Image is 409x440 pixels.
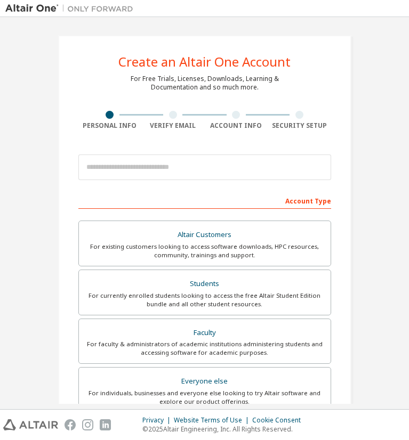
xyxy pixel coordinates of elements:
div: For individuals, businesses and everyone else looking to try Altair software and explore our prod... [85,389,324,406]
div: Security Setup [268,121,331,130]
div: Personal Info [78,121,142,130]
div: Create an Altair One Account [118,55,291,68]
div: For faculty & administrators of academic institutions administering students and accessing softwa... [85,340,324,357]
div: Account Info [205,121,268,130]
div: For Free Trials, Licenses, Downloads, Learning & Documentation and so much more. [131,75,279,92]
div: For existing customers looking to access software downloads, HPC resources, community, trainings ... [85,242,324,259]
img: facebook.svg [65,419,76,430]
div: Everyone else [85,374,324,389]
div: Account Type [78,192,331,209]
div: Altair Customers [85,227,324,242]
p: © 2025 Altair Engineering, Inc. All Rights Reserved. [142,425,307,434]
img: Altair One [5,3,139,14]
div: Verify Email [141,121,205,130]
img: altair_logo.svg [3,419,58,430]
div: Website Terms of Use [174,416,252,425]
img: instagram.svg [82,419,93,430]
div: For currently enrolled students looking to access the free Altair Student Edition bundle and all ... [85,291,324,308]
div: Faculty [85,325,324,340]
div: Privacy [142,416,174,425]
img: linkedin.svg [100,419,111,430]
div: Cookie Consent [252,416,307,425]
div: Students [85,276,324,291]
